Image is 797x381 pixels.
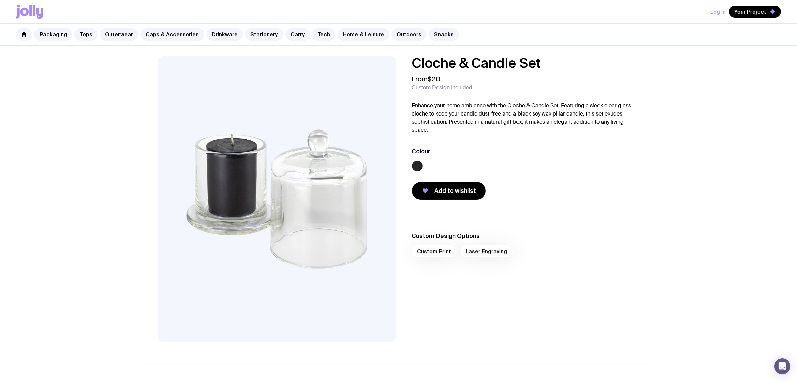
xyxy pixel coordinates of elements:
a: Packaging [34,28,72,41]
a: Outdoors [391,28,427,41]
button: Add to wishlist [412,182,486,200]
a: Home & Leisure [337,28,389,41]
button: Log In [710,6,726,18]
div: Open Intercom Messenger [774,358,790,374]
span: $20 [428,75,441,83]
a: Drinkware [206,28,243,41]
a: Carry [285,28,310,41]
a: Stationery [245,28,283,41]
a: Caps & Accessories [140,28,204,41]
h3: Custom Design Options [412,232,640,240]
button: Your Project [729,6,781,18]
a: Outerwear [100,28,138,41]
a: Snacks [429,28,459,41]
span: From [412,75,441,83]
h1: Cloche & Candle Set [412,56,640,70]
span: Custom Design Included [412,84,473,91]
span: Your Project [734,8,766,15]
span: Add to wishlist [435,187,476,195]
a: Tech [312,28,335,41]
p: Enhance your home ambiance with the Cloche & Candle Set. Featuring a sleek clear glass cloche to ... [412,102,640,134]
a: Tops [74,28,98,41]
h3: Colour [412,147,431,155]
